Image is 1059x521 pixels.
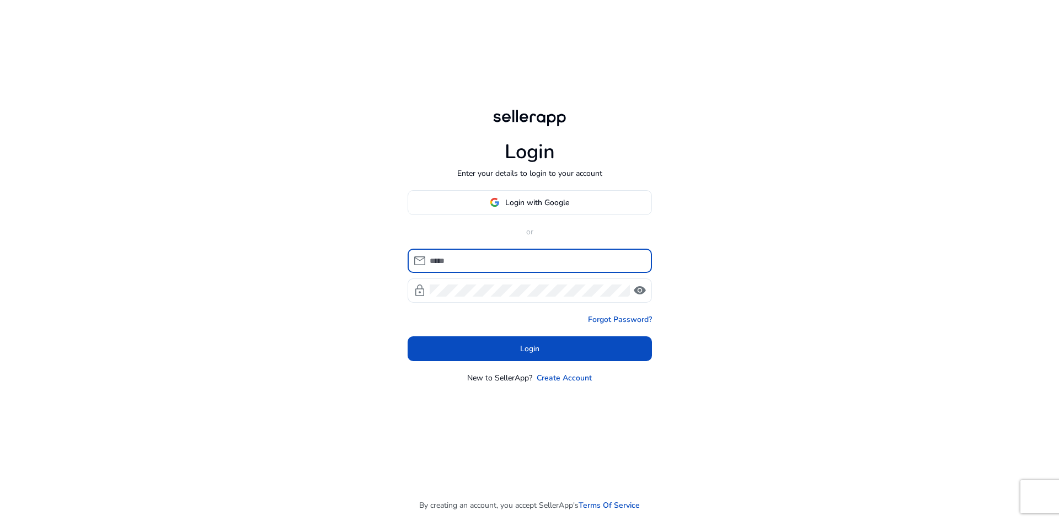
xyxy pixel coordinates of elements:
[408,336,652,361] button: Login
[579,499,640,511] a: Terms Of Service
[505,140,555,164] h1: Login
[413,284,426,297] span: lock
[520,343,539,355] span: Login
[408,190,652,215] button: Login with Google
[505,197,569,208] span: Login with Google
[633,284,646,297] span: visibility
[490,197,500,207] img: google-logo.svg
[588,314,652,325] a: Forgot Password?
[537,372,592,384] a: Create Account
[467,372,532,384] p: New to SellerApp?
[457,168,602,179] p: Enter your details to login to your account
[413,254,426,267] span: mail
[408,226,652,238] p: or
